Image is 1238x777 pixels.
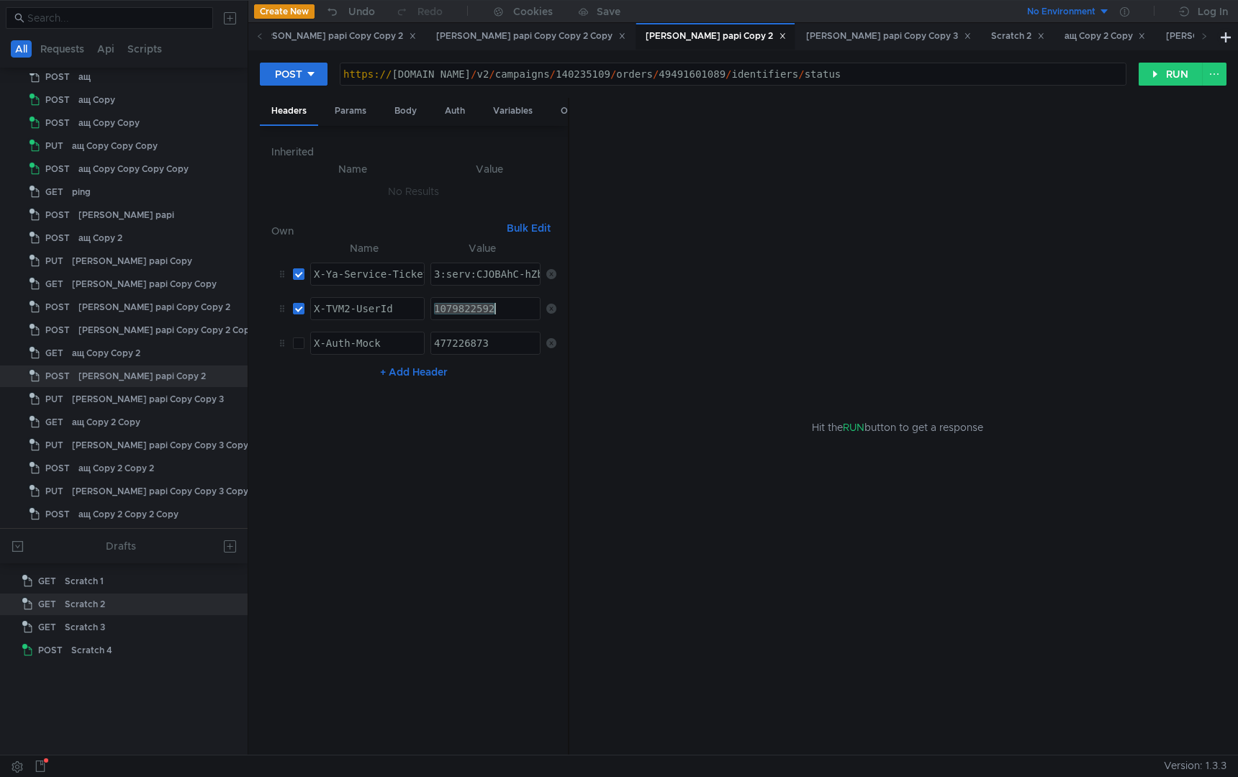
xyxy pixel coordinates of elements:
div: Scratch 2 [65,594,105,615]
th: Name [283,160,423,178]
div: Body [383,98,428,124]
button: Requests [36,40,89,58]
div: Cookies [513,3,553,20]
button: All [11,40,32,58]
span: POST [45,296,70,318]
div: POST [275,66,302,82]
nz-embed-empty: No Results [388,185,439,198]
div: [PERSON_NAME] papi Copy Copy 2 [78,296,230,318]
div: ащ Copy Copy 2 [72,342,140,364]
span: POST [45,112,70,134]
span: POST [45,66,70,88]
div: Auth [433,98,476,124]
div: ping [72,181,91,203]
span: POST [38,640,63,661]
span: POST [45,204,70,226]
span: POST [45,504,70,525]
button: Create New [254,4,315,19]
div: [PERSON_NAME] papi Copy 2 [78,365,206,387]
div: ащ Copy 2 Copy 2 Copy [78,504,179,525]
div: [PERSON_NAME] papi Copy Copy [72,273,217,295]
div: [PERSON_NAME] papi Copy Copy 2 [251,29,416,44]
span: GET [45,273,63,295]
div: Scratch 1 [65,571,104,592]
div: ащ Copy 2 Copy [1065,29,1146,44]
button: Scripts [123,40,166,58]
h6: Inherited [271,143,556,160]
span: RUN [843,421,864,434]
div: Redo [417,3,443,20]
div: [PERSON_NAME] papi Copy Copy 3 Copy 2 [72,481,256,502]
span: PUT [45,388,63,410]
span: GET [38,594,56,615]
div: ащ Copy 2 [78,227,122,249]
span: PUT [45,435,63,456]
button: Bulk Edit [501,219,556,237]
span: GET [45,342,63,364]
div: ащ Copy [78,89,115,111]
span: Hit the button to get a response [812,419,983,435]
div: [PERSON_NAME] papi Copy 2 [646,29,786,44]
span: GET [45,412,63,433]
div: Headers [260,98,318,126]
div: Variables [482,98,544,124]
div: ащ [78,66,91,88]
th: Name [304,240,425,257]
div: [PERSON_NAME] papi Copy Copy 3 [72,388,224,410]
button: Api [93,40,119,58]
div: Scratch 2 [991,29,1044,44]
button: + Add Header [374,363,453,381]
div: ащ Copy 2 Copy 2 [78,458,154,479]
div: [PERSON_NAME] papi Copy Copy 3 [806,29,971,44]
div: No Environment [1027,5,1095,19]
span: POST [45,458,70,479]
button: RUN [1139,63,1203,86]
span: PUT [45,481,63,502]
div: [PERSON_NAME] papi Copy Copy 2 Copy [436,29,625,44]
div: [PERSON_NAME] papi Copy [72,250,192,272]
button: POST [260,63,327,86]
div: ащ Copy Copy Copy Copy [78,158,189,180]
div: Scratch 3 [65,617,105,638]
span: GET [38,617,56,638]
span: POST [45,319,70,341]
span: GET [38,571,56,592]
div: Scratch 4 [71,640,112,661]
div: ащ Copy Copy Copy [72,135,158,157]
div: [PERSON_NAME] papi Copy Copy 3 Copy [72,435,248,456]
span: POST [45,227,70,249]
div: Log In [1198,3,1228,20]
div: Save [597,6,620,17]
div: ащ Copy 2 Copy [72,412,140,433]
span: PUT [45,135,63,157]
th: Value [425,240,541,257]
span: GET [45,181,63,203]
div: Drafts [106,537,136,555]
span: Version: 1.3.3 [1164,755,1226,776]
div: Undo [348,3,375,20]
div: [PERSON_NAME] papi [78,204,174,226]
span: PUT [45,250,63,272]
button: Undo [315,1,385,22]
h6: Own [271,222,501,240]
input: Search... [27,10,204,26]
button: Redo [385,1,453,22]
span: POST [45,158,70,180]
div: ащ Copy Copy [78,112,140,134]
span: POST [45,365,70,387]
div: [PERSON_NAME] papi Copy Copy 2 Copy [78,319,255,341]
div: Params [323,98,378,124]
th: Value [422,160,556,178]
span: POST [45,89,70,111]
div: Other [549,98,597,124]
